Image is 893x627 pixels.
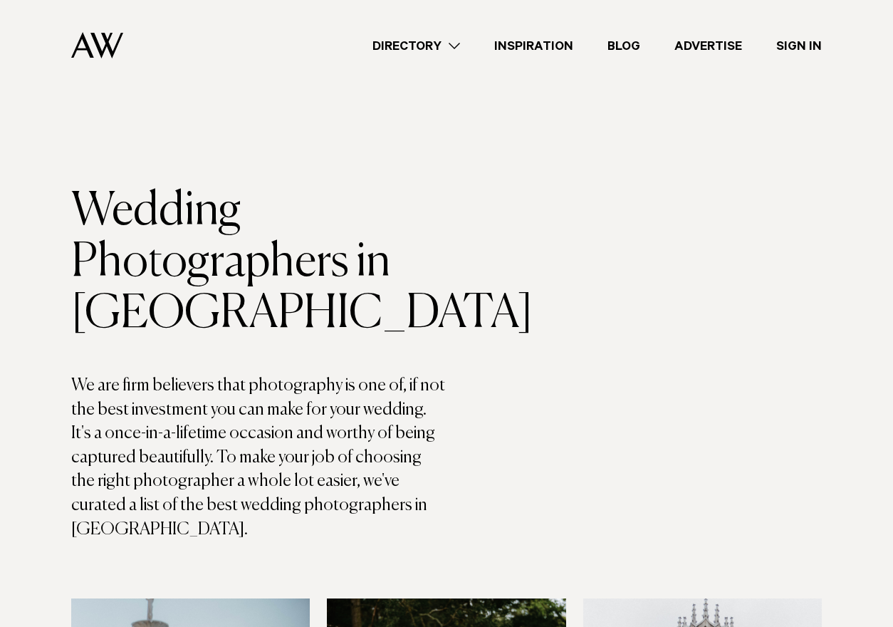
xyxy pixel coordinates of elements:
[71,186,446,340] h1: Wedding Photographers in [GEOGRAPHIC_DATA]
[657,36,759,56] a: Advertise
[71,374,446,541] p: We are firm believers that photography is one of, if not the best investment you can make for you...
[355,36,477,56] a: Directory
[759,36,839,56] a: Sign In
[71,32,123,58] img: Auckland Weddings Logo
[590,36,657,56] a: Blog
[477,36,590,56] a: Inspiration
